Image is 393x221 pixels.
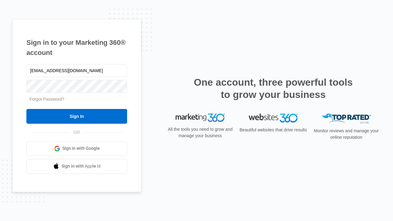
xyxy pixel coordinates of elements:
[61,163,101,169] span: Sign in with Apple Id
[249,114,298,122] img: Websites 360
[29,97,64,102] a: Forgot Password?
[26,141,127,156] a: Sign in with Google
[62,145,100,152] span: Sign in with Google
[322,114,371,124] img: Top Rated Local
[26,37,127,58] h1: Sign in to your Marketing 360® account
[176,114,225,122] img: Marketing 360
[26,109,127,124] input: Sign In
[312,128,381,141] p: Monitor reviews and manage your online reputation
[26,159,127,174] a: Sign in with Apple Id
[239,127,308,133] p: Beautiful websites that drive results
[192,76,355,101] h2: One account, three powerful tools to grow your business
[166,126,235,139] p: All the tools you need to grow and manage your business
[69,129,84,136] span: OR
[26,64,127,77] input: Email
